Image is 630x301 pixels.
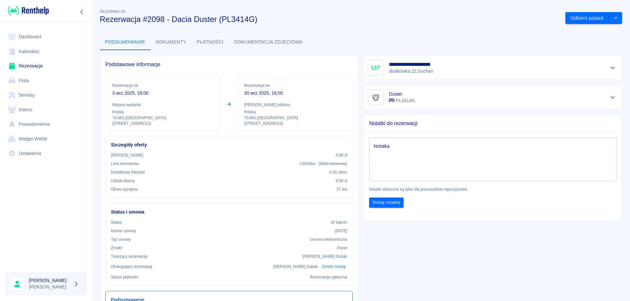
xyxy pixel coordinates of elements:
p: Rezerwacja opłacona [310,274,347,280]
p: 0,00 zł [336,178,347,184]
p: 5,00 zł /km [329,169,347,175]
h3: Rezerwacja #2098 - Dacia Duster (PL3414G) [100,15,560,24]
p: Typ umowy [111,236,131,242]
p: Udział własny [111,178,135,184]
p: Miejsce wydania [112,102,214,108]
p: [PERSON_NAME] [29,284,71,291]
p: Żrodło [111,245,122,251]
p: Status płatności [111,274,138,280]
p: [PERSON_NAME] [111,152,143,158]
h6: Szczegóły oferty [111,141,347,148]
a: Powiadomienia [5,117,87,132]
p: Rezerwacja od [112,83,214,88]
p: Okres wynajmu [111,186,138,192]
p: PL3414G [389,97,415,104]
h6: [PERSON_NAME] [29,277,71,284]
span: Notatki do rezerwacji [369,120,617,127]
p: słodkówka 22 , Suchań [389,68,433,75]
a: Serwisy [5,88,87,103]
a: Flota [5,73,87,88]
p: 0,00 zł [336,152,347,158]
a: Widget WWW [5,132,87,146]
div: MP [368,60,384,76]
a: Renthelp logo [5,5,49,16]
button: Pokaż szczegóły [607,63,618,72]
a: Rezerwacje [5,59,87,73]
span: Podstawowe informacje [105,61,353,68]
img: Image [369,91,382,104]
p: Umowa elektroniczna [310,236,347,242]
p: Polska [112,109,214,115]
p: W trakcie [331,219,347,225]
a: Ustawienia [5,146,87,161]
a: Dashboard [5,29,87,44]
p: 70-661 , [GEOGRAPHIC_DATA] [112,115,214,121]
p: Dodatkowy kilometr [111,169,145,175]
p: [PERSON_NAME] Dubak [273,264,318,270]
p: [STREET_ADDRESS] [244,121,346,126]
button: Dokumenty [151,34,192,50]
img: Renthelp logo [8,5,49,16]
p: Polska [244,109,346,115]
button: Zwiń nawigację [77,8,87,16]
button: Pokaż szczegóły [607,93,618,102]
button: Podsumowanie [100,34,151,50]
a: Kalendarz [5,44,87,59]
p: [PERSON_NAME] Dubak [303,254,347,259]
p: [DATE] [335,228,347,234]
button: drop-down [609,12,622,24]
button: Dodaj notatkę [369,198,404,208]
p: 70-661 , [GEOGRAPHIC_DATA] [244,115,346,121]
p: Rezerwacja do [244,83,346,88]
p: [PERSON_NAME] odbioru [244,102,346,108]
button: Dokumentacja zdjęciowa [229,34,308,50]
button: Płatności [192,34,229,50]
p: Tworzący rezerwację [111,254,147,259]
p: Obsługujący rezerwację [111,264,153,270]
button: Zmień osobę [321,262,347,272]
p: 30 wrz 2025, 16:00 [244,90,346,97]
p: Notatki widoczne są tylko dla pracowników wypożyczalni. [369,186,617,192]
h6: Duster [389,91,415,97]
a: Klienci [5,103,87,117]
p: Panel [337,245,347,251]
p: Limit kilometrów [111,161,139,167]
p: Numer umowy [111,228,136,234]
span: ( 500 km dziennie ) [318,161,347,166]
p: 13500 km [300,161,347,167]
p: 3 wrz 2025, 16:00 [112,90,214,97]
span: Rezerwacje [100,9,125,13]
p: 27 dni [337,186,347,192]
p: Status [111,219,122,225]
p: [STREET_ADDRESS] [112,121,214,126]
h6: Status i umowa [111,209,347,216]
button: Odbierz pojazd [565,12,609,24]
